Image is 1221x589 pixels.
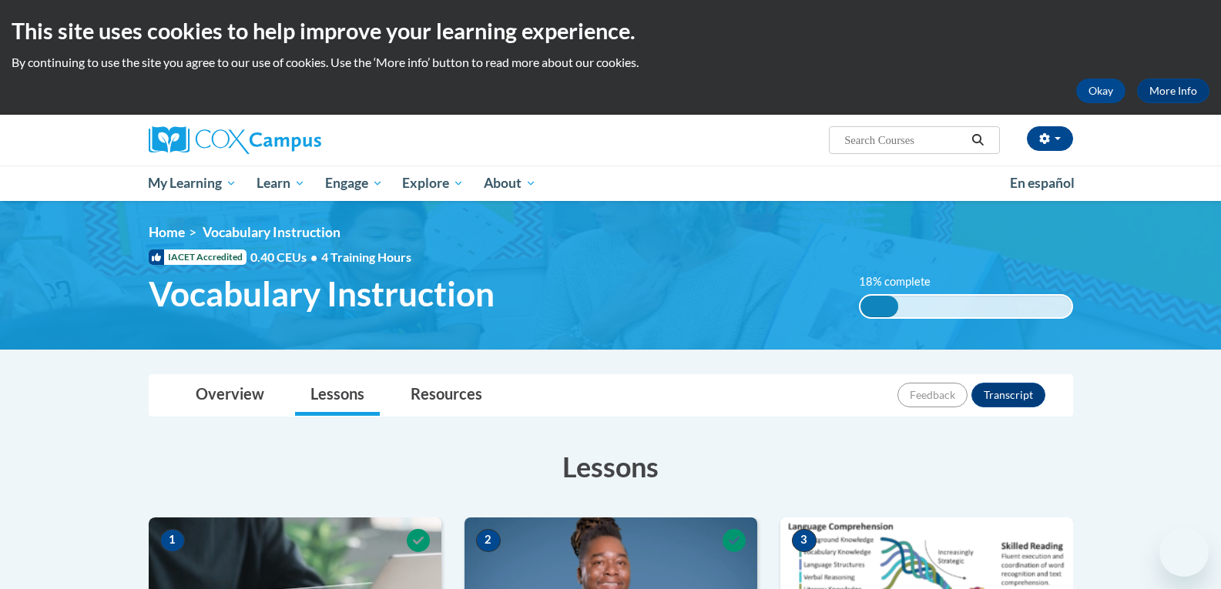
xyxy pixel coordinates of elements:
[149,249,247,265] span: IACET Accredited
[971,383,1045,407] button: Transcript
[897,383,968,407] button: Feedback
[149,224,185,240] a: Home
[139,166,247,201] a: My Learning
[474,166,546,201] a: About
[860,296,898,317] div: 18% complete
[392,166,474,201] a: Explore
[792,529,817,552] span: 3
[126,166,1096,201] div: Main menu
[315,166,393,201] a: Engage
[325,174,383,192] span: Engage
[149,273,495,314] span: Vocabulary Instruction
[1010,175,1075,191] span: En español
[310,249,317,264] span: •
[395,375,498,416] a: Resources
[1159,527,1209,577] iframe: Button to launch messaging window
[149,126,441,154] a: Cox Campus
[1137,79,1209,103] a: More Info
[843,131,966,149] input: Search Courses
[160,529,185,552] span: 1
[1027,126,1073,151] button: Account Settings
[859,273,948,290] label: 18% complete
[1076,79,1125,103] button: Okay
[1000,167,1085,199] a: En español
[148,174,236,192] span: My Learning
[180,375,280,416] a: Overview
[250,249,321,266] span: 0.40 CEUs
[12,54,1209,71] p: By continuing to use the site you agree to our use of cookies. Use the ‘More info’ button to read...
[149,126,321,154] img: Cox Campus
[257,174,305,192] span: Learn
[247,166,315,201] a: Learn
[966,131,989,149] button: Search
[321,249,411,264] span: 4 Training Hours
[12,15,1209,46] h2: This site uses cookies to help improve your learning experience.
[149,447,1073,486] h3: Lessons
[295,375,380,416] a: Lessons
[203,224,340,240] span: Vocabulary Instruction
[402,174,464,192] span: Explore
[484,174,536,192] span: About
[476,529,501,552] span: 2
